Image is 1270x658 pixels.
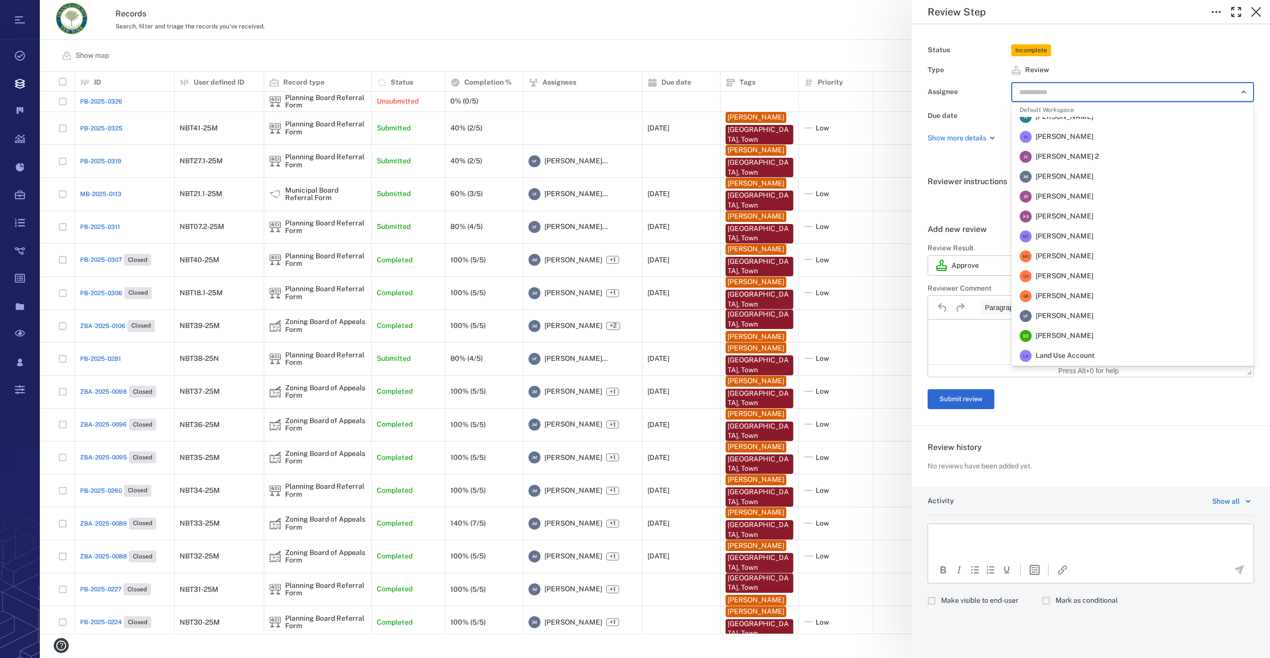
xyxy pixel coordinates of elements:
div: M T [1020,230,1032,242]
span: Make visible to end-user [941,596,1018,606]
div: J V [1020,151,1032,163]
button: Insert template [1029,564,1041,576]
h6: Reviewer instructions [928,176,1254,188]
span: [PERSON_NAME] [1036,331,1093,341]
button: Redo [952,301,968,315]
div: Citizen will see comment [928,591,1026,610]
button: Underline [1001,564,1013,576]
h5: Review Step [928,6,986,18]
h6: Reviewer Comment [928,284,1254,294]
p: Show more details [928,133,986,143]
h6: Add new review [928,223,1254,235]
iframe: Rich Text Area [928,524,1254,556]
span: [PERSON_NAME] [1036,212,1093,221]
span: [PERSON_NAME] [1036,311,1093,321]
span: [PERSON_NAME] [1036,132,1093,142]
div: Type [928,63,1007,77]
span: [PERSON_NAME] [1036,291,1093,301]
button: Italic [953,564,965,576]
button: Send the comment [1233,564,1245,576]
button: Toggle Fullscreen [1226,2,1246,22]
span: [PERSON_NAME] [1036,231,1093,241]
div: Numbered list [985,564,997,576]
span: Paragraph [985,304,1034,312]
p: Approve [952,261,979,271]
div: Press the Up and Down arrow keys to resize the editor. [1247,366,1252,375]
div: Due date [928,109,1007,123]
div: J V [1020,131,1032,143]
span: Help [22,7,43,16]
span: [PERSON_NAME] [1036,112,1093,122]
span: [PERSON_NAME] [1036,271,1093,281]
button: Toggle to Edit Boxes [1206,2,1226,22]
div: Assignee [928,85,1007,99]
div: J R [1020,191,1032,203]
div: S B [1020,290,1032,302]
span: Incomplete [1013,46,1049,55]
div: Status [928,43,1007,57]
span: Land Use Account [1036,351,1095,361]
div: Bullet list [969,564,981,576]
h6: Review history [928,441,1254,453]
div: Show all [1212,495,1240,507]
span: [PERSON_NAME] [1036,251,1093,261]
div: V F [1020,310,1032,322]
div: M O [1020,250,1032,262]
p: No reviews have been added yet. [928,461,1032,471]
span: [PERSON_NAME] [1036,192,1093,202]
span: Mark as conditional [1056,596,1118,606]
span: Review [1025,65,1049,75]
button: Close [1246,2,1266,22]
li: Default Workspace [1012,103,1254,117]
span: [PERSON_NAME] [1036,172,1093,182]
div: O V [1020,270,1032,282]
span: . [928,197,930,206]
button: Insert/edit link [1057,564,1068,576]
h6: Review Result [928,243,1254,253]
button: Block Paragraph [981,301,1046,315]
button: Submit review [928,389,994,409]
button: Undo [934,301,951,315]
button: Bold [937,564,949,576]
div: Comment will be marked as non-final decision [1042,591,1126,610]
h6: Activity [928,496,954,506]
div: E R [1020,330,1032,342]
button: Close [1237,85,1251,99]
div: L A [1020,350,1032,362]
div: J V [1020,111,1032,123]
iframe: Rich Text Area [928,320,1254,364]
span: [PERSON_NAME] 2 [1036,152,1099,162]
div: Press Alt+0 for help [1037,367,1141,375]
div: K S [1020,211,1032,222]
div: J M [1020,171,1032,183]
